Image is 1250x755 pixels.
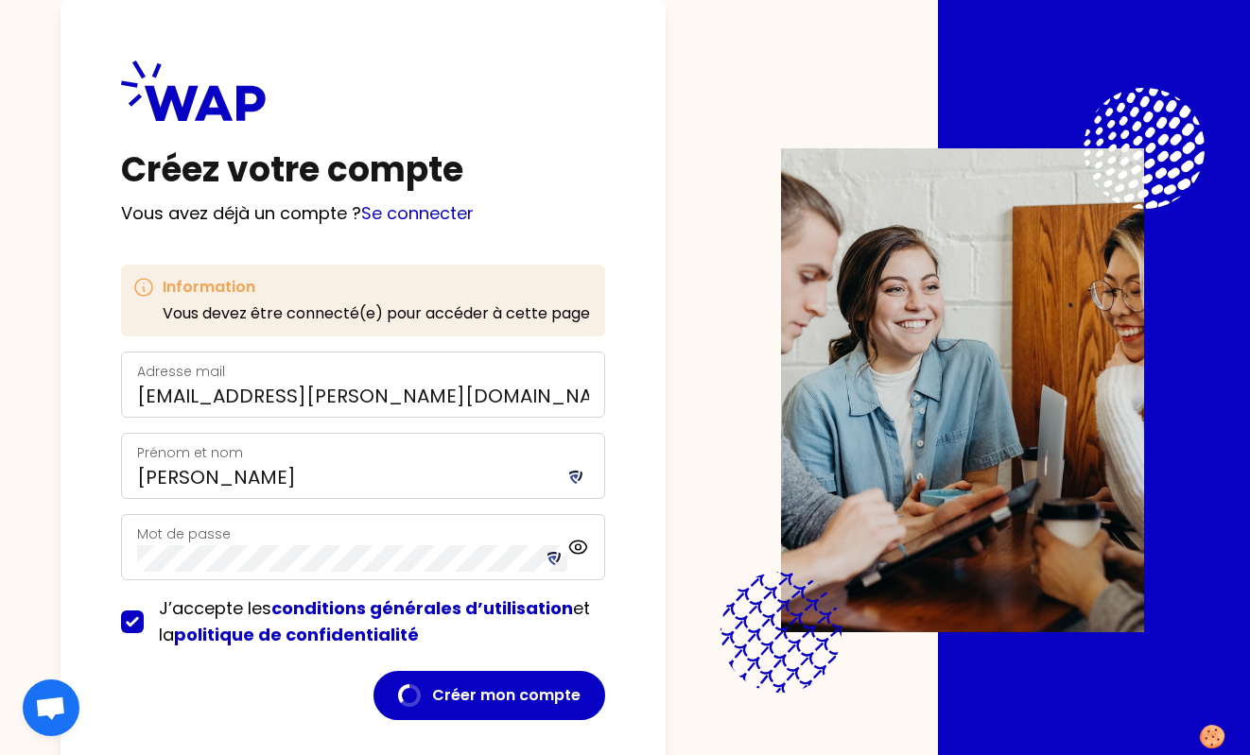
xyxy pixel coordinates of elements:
a: conditions générales d’utilisation [271,596,573,620]
a: Se connecter [361,201,474,225]
p: Vous devez être connecté(e) pour accéder à cette page [163,302,590,325]
span: J’accepte les et la [159,596,590,646]
h3: Information [163,276,590,299]
p: Vous avez déjà un compte ? [121,200,605,227]
h1: Créez votre compte [121,151,605,189]
button: Créer mon compte [373,671,605,720]
img: Description [781,148,1144,632]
